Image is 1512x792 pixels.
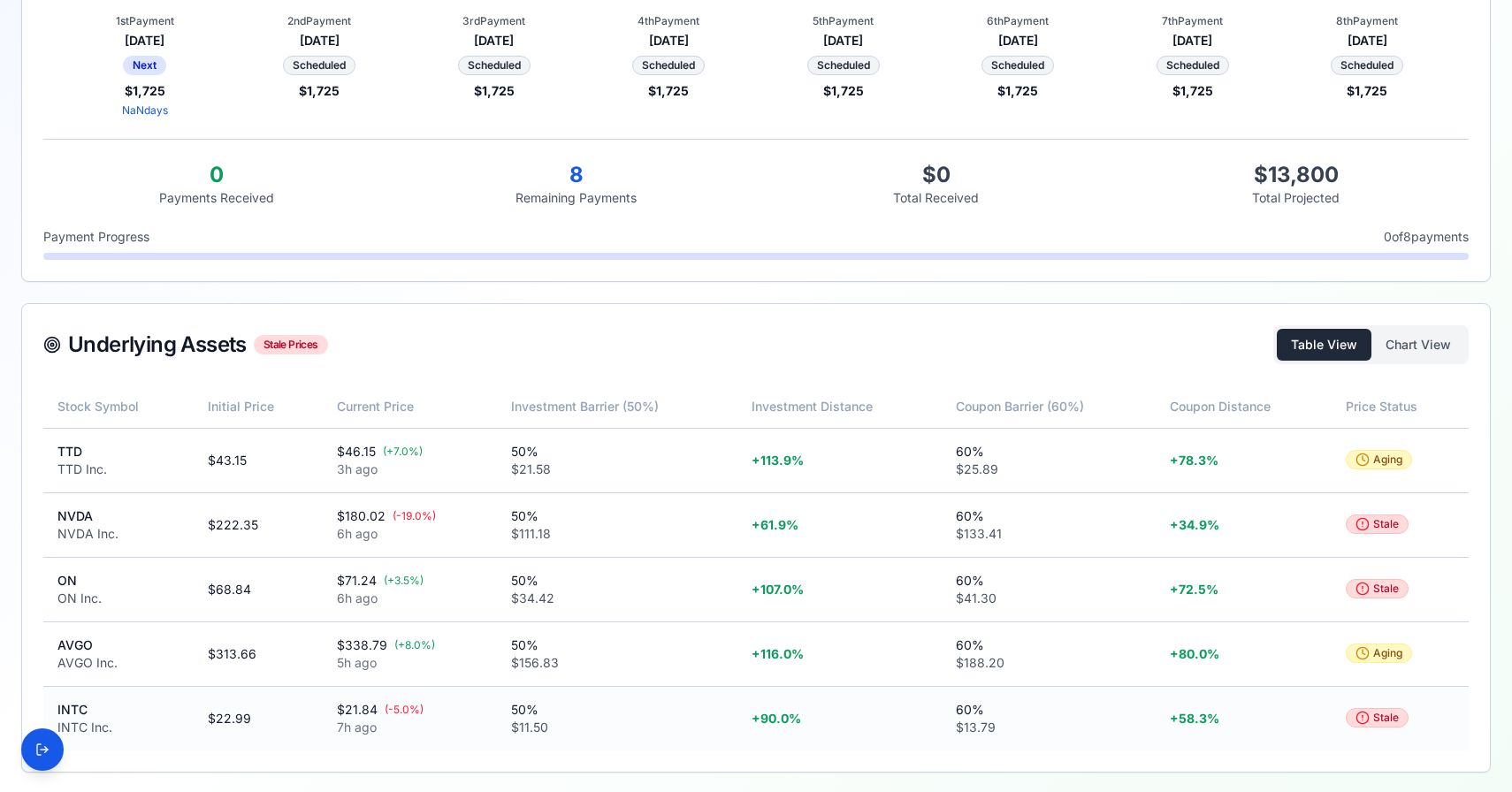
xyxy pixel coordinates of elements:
td: $43.15 [194,428,323,492]
div: $11.50 [511,719,723,736]
div: $ 1,725 [240,82,401,100]
div: [DATE] [65,32,225,49]
div: Scheduled [807,56,880,75]
div: TTD [57,443,179,461]
div: $111.18 [511,525,723,543]
div: 1st Payment [65,14,225,28]
span: + 72.5 % [1170,582,1218,597]
span: + 61.9 % [752,517,798,532]
div: $71.24 [337,572,483,590]
div: $34.42 [511,590,723,607]
span: + 113.9 % [752,453,804,468]
div: AVGO Inc. [57,654,179,672]
div: 7h ago [337,719,483,736]
div: [DATE] [1112,32,1273,49]
th: Coupon Barrier (60%) [942,385,1156,428]
div: $ 1,725 [938,82,1099,100]
button: Chart View [1371,329,1465,361]
div: $21.58 [511,461,723,478]
div: 0 [43,161,389,189]
div: 5h ago [337,654,483,672]
span: ( + 8.0 %) [394,638,435,652]
span: + 107.0 % [752,582,804,597]
span: Stale [1373,711,1399,725]
div: 6h ago [337,590,483,607]
div: $13.79 [956,719,1142,736]
th: Stock Symbol [43,385,194,428]
div: 2nd Payment [240,14,401,28]
span: Aging [1373,646,1402,660]
div: Scheduled [1331,56,1403,75]
div: Stale Prices [254,335,328,354]
div: ON [57,572,179,590]
div: [DATE] [938,32,1099,49]
div: $180.02 [337,507,483,525]
div: 50% [511,443,723,461]
span: ( -5.0 %) [385,703,424,717]
span: ( + 7.0 %) [383,445,423,459]
th: Investment Barrier (50%) [497,385,737,428]
th: Current Price [323,385,497,428]
div: 5th Payment [763,14,924,28]
div: 4th Payment [589,14,750,28]
span: Aging [1373,453,1402,467]
div: $ 1,725 [589,82,750,100]
div: $ 0 [763,161,1109,189]
span: ( + 3.5 %) [384,574,424,588]
span: + 90.0 % [752,711,801,726]
button: Table View [1277,329,1371,361]
div: NaN days [65,103,225,118]
div: $41.30 [956,590,1142,607]
div: 60% [956,443,1142,461]
div: $ 13,800 [1123,161,1469,189]
span: Stale [1373,517,1399,531]
div: TTD Inc. [57,461,179,478]
span: ( -19.0 %) [393,509,436,523]
div: Scheduled [458,56,531,75]
span: + 34.9 % [1170,517,1219,532]
div: [DATE] [414,32,575,49]
div: $25.89 [956,461,1142,478]
div: Underlying Assets [43,334,328,355]
div: $46.15 [337,443,483,461]
div: INTC Inc. [57,719,179,736]
div: 60% [956,636,1142,654]
div: Remaining Payments [403,189,749,207]
div: Scheduled [283,56,355,75]
div: 6h ago [337,525,483,543]
div: [DATE] [763,32,924,49]
span: Stale [1373,582,1399,596]
div: 8th Payment [1287,14,1448,28]
span: + 58.3 % [1170,711,1219,726]
div: Next [123,56,166,75]
div: Total Projected [1123,189,1469,207]
div: [DATE] [240,32,401,49]
span: + 80.0 % [1170,646,1219,661]
div: Scheduled [1157,56,1229,75]
div: 7th Payment [1112,14,1273,28]
div: 6th Payment [938,14,1099,28]
div: INTC [57,701,179,719]
div: $188.20 [956,654,1142,672]
div: [DATE] [589,32,750,49]
td: $222.35 [194,492,323,557]
div: 60% [956,507,1142,525]
div: $ 1,725 [1287,82,1448,100]
span: Payment Progress [43,228,149,246]
div: Payments Received [43,189,389,207]
div: $ 1,725 [65,82,225,100]
div: ON Inc. [57,590,179,607]
div: NVDA Inc. [57,525,179,543]
th: Coupon Distance [1156,385,1333,428]
div: 3rd Payment [414,14,575,28]
div: $338.79 [337,636,483,654]
span: 0 of 8 payments [1384,228,1469,246]
div: 50% [511,507,723,525]
div: $156.83 [511,654,723,672]
th: Initial Price [194,385,323,428]
div: 60% [956,572,1142,590]
div: $21.84 [337,701,483,719]
th: Price Status [1332,385,1469,428]
div: Scheduled [632,56,705,75]
div: 60% [956,701,1142,719]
